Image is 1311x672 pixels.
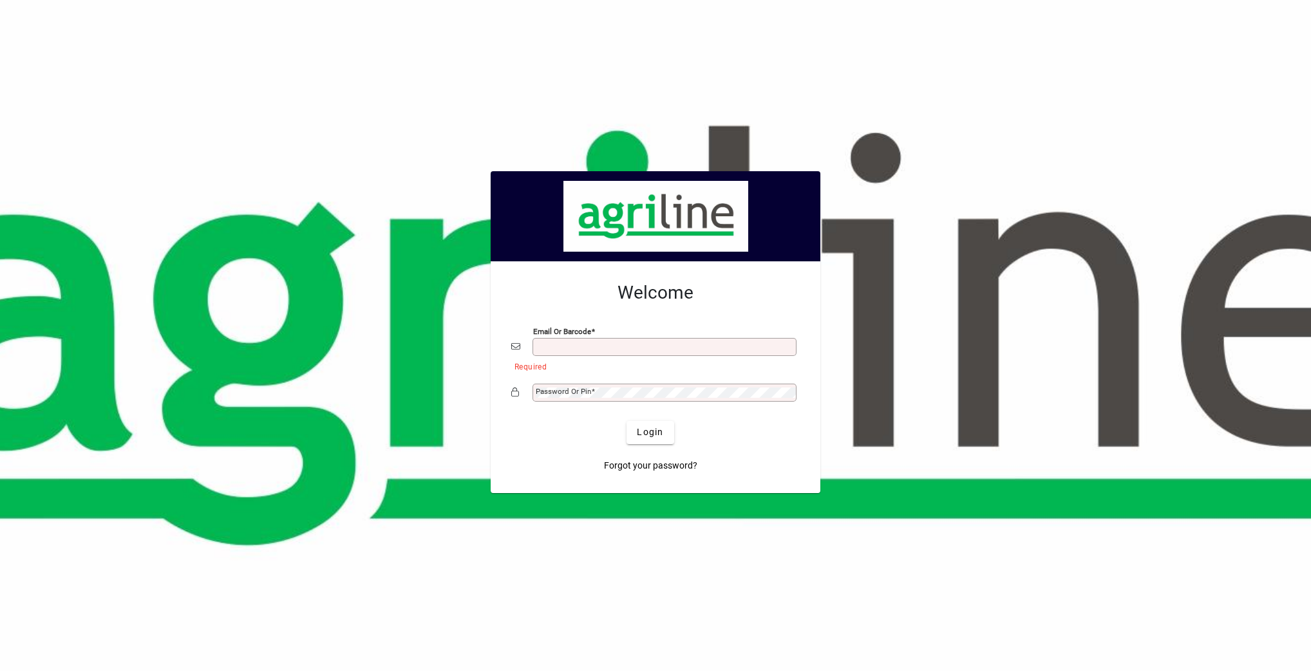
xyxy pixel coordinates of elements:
[637,425,663,439] span: Login
[536,387,591,396] mat-label: Password or Pin
[604,459,697,472] span: Forgot your password?
[599,454,703,478] a: Forgot your password?
[514,359,789,373] mat-error: Required
[627,421,674,444] button: Login
[533,326,591,335] mat-label: Email or Barcode
[511,282,800,304] h2: Welcome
